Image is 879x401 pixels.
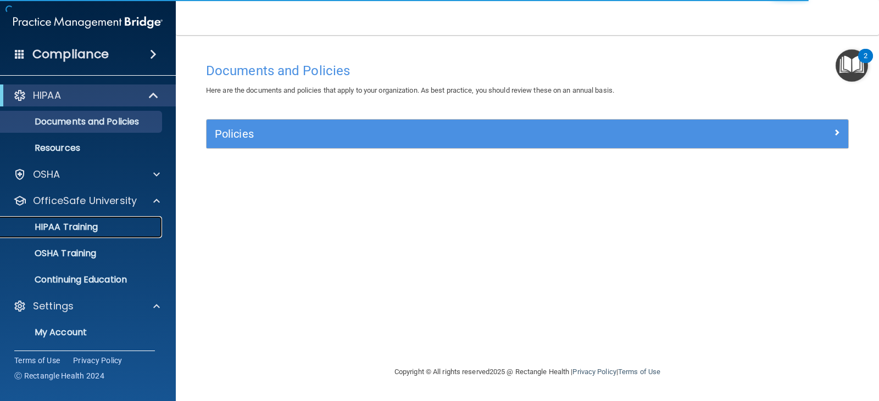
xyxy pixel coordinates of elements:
p: OSHA [33,168,60,181]
p: Continuing Education [7,274,157,285]
a: Policies [215,125,840,143]
div: Copyright © All rights reserved 2025 @ Rectangle Health | | [327,354,728,389]
h4: Documents and Policies [206,64,849,78]
a: Terms of Use [618,368,660,376]
a: OfficeSafe University [13,194,160,207]
h4: Compliance [32,47,109,62]
iframe: Drift Widget Chat Controller [689,328,866,372]
a: Settings [13,300,160,313]
p: My Account [7,327,157,338]
p: Settings [33,300,74,313]
a: Privacy Policy [572,368,616,376]
h5: Policies [215,128,680,140]
p: HIPAA [33,89,61,102]
div: 2 [864,56,867,70]
p: OfficeSafe University [33,194,137,207]
img: PMB logo [13,12,163,33]
span: Ⓒ Rectangle Health 2024 [14,370,104,381]
p: Resources [7,143,157,154]
span: Here are the documents and policies that apply to your organization. As best practice, you should... [206,86,614,94]
p: OSHA Training [7,248,96,259]
a: Terms of Use [14,355,60,366]
a: Privacy Policy [73,355,123,366]
a: OSHA [13,168,160,181]
button: Open Resource Center, 2 new notifications [836,49,868,82]
a: HIPAA [13,89,159,102]
p: HIPAA Training [7,222,98,233]
p: Documents and Policies [7,116,157,127]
